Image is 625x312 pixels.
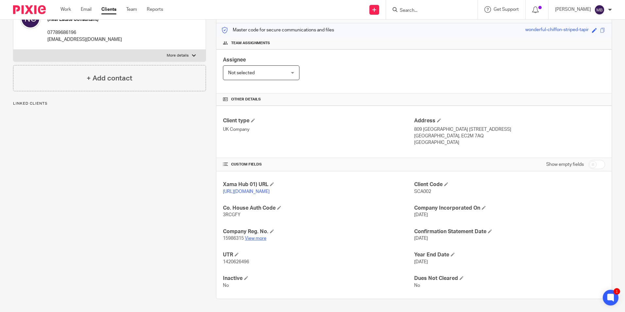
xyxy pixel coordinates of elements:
span: Team assignments [231,41,270,46]
h4: Client type [223,117,414,124]
p: [PERSON_NAME] [555,6,591,13]
img: Pixie [13,5,46,14]
p: Master code for secure communications and files [221,27,334,33]
h4: Client Code [414,181,605,188]
div: wonderful-chiffon-striped-tapir [525,26,589,34]
span: 15986315 [223,236,244,241]
h4: Company Reg. No. [223,228,414,235]
span: No [223,283,229,288]
a: View more [245,236,266,241]
span: [DATE] [414,260,428,264]
p: 07789686196 [47,29,143,36]
span: SCA002 [414,189,431,194]
a: Work [60,6,71,13]
span: Not selected [228,71,255,75]
a: Email [81,6,92,13]
p: [GEOGRAPHIC_DATA] [414,139,605,146]
p: [EMAIL_ADDRESS][DOMAIN_NAME] [47,36,143,43]
h4: Dues Not Cleared [414,275,605,282]
h4: Address [414,117,605,124]
span: Assignee [223,57,246,62]
label: Show empty fields [546,161,584,168]
h4: Inactive [223,275,414,282]
span: 3RCGFY [223,213,241,217]
h4: Xama Hub 01) URL [223,181,414,188]
a: Clients [101,6,116,13]
h5: (Real Estate Consultant) [47,16,143,23]
p: [GEOGRAPHIC_DATA], EC2M 7AQ [414,133,605,139]
span: 1420626496 [223,260,249,264]
span: [DATE] [414,213,428,217]
span: [DATE] [414,236,428,241]
p: UK Company [223,126,414,133]
a: Reports [147,6,163,13]
a: Team [126,6,137,13]
p: More details [167,53,189,58]
h4: Company Incorporated On [414,205,605,212]
span: Get Support [494,7,519,12]
div: 1 [614,288,620,295]
h4: + Add contact [87,73,132,83]
h4: Co. House Auth Code [223,205,414,212]
span: Other details [231,97,261,102]
img: svg%3E [594,5,605,15]
h4: UTR [223,251,414,258]
a: [URL][DOMAIN_NAME] [223,189,270,194]
span: No [414,283,420,288]
input: Search [399,8,458,14]
h4: Year End Date [414,251,605,258]
h4: Confirmation Statement Date [414,228,605,235]
p: Linked clients [13,101,206,106]
h4: CUSTOM FIELDS [223,162,414,167]
p: 809 [GEOGRAPHIC_DATA] [STREET_ADDRESS] [414,126,605,133]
